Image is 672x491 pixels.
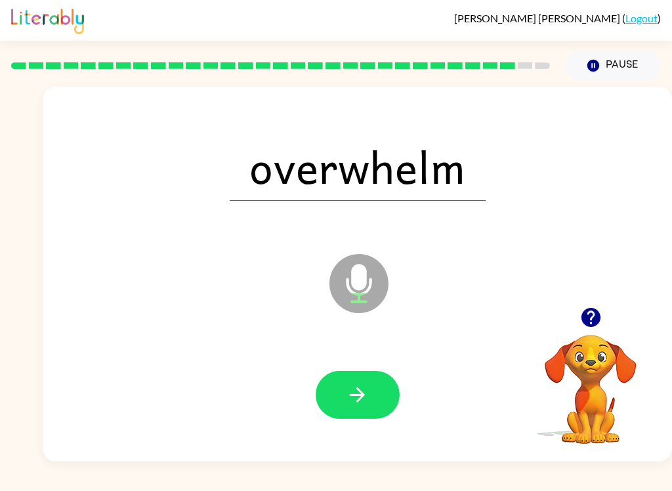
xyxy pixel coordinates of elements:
img: Literably [11,5,84,34]
div: ( ) [454,12,661,24]
button: Pause [566,51,661,81]
span: overwhelm [230,133,486,201]
a: Logout [625,12,658,24]
span: [PERSON_NAME] [PERSON_NAME] [454,12,622,24]
video: Your browser must support playing .mp4 files to use Literably. Please try using another browser. [525,314,656,446]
